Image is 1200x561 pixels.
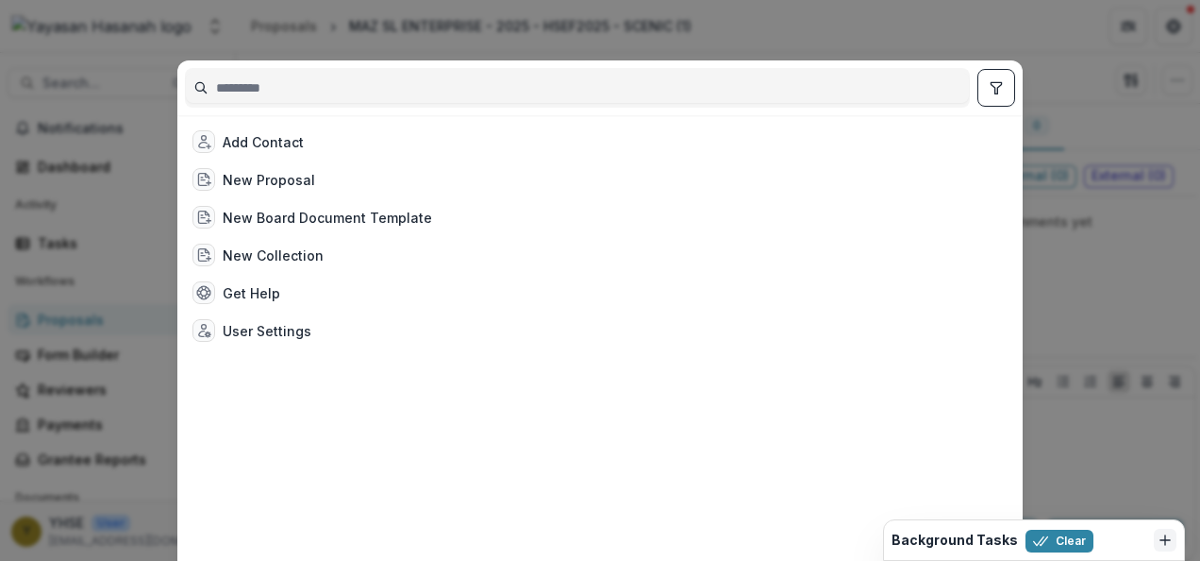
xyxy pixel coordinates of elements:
div: New Collection [223,246,324,265]
div: Add Contact [223,132,304,152]
div: Get Help [223,283,280,303]
button: Clear [1025,530,1093,552]
button: toggle filters [977,69,1015,107]
div: User Settings [223,321,311,341]
div: New Board Document Template [223,208,432,228]
button: Dismiss [1154,529,1176,552]
h2: Background Tasks [892,533,1018,549]
div: New Proposal [223,170,315,190]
